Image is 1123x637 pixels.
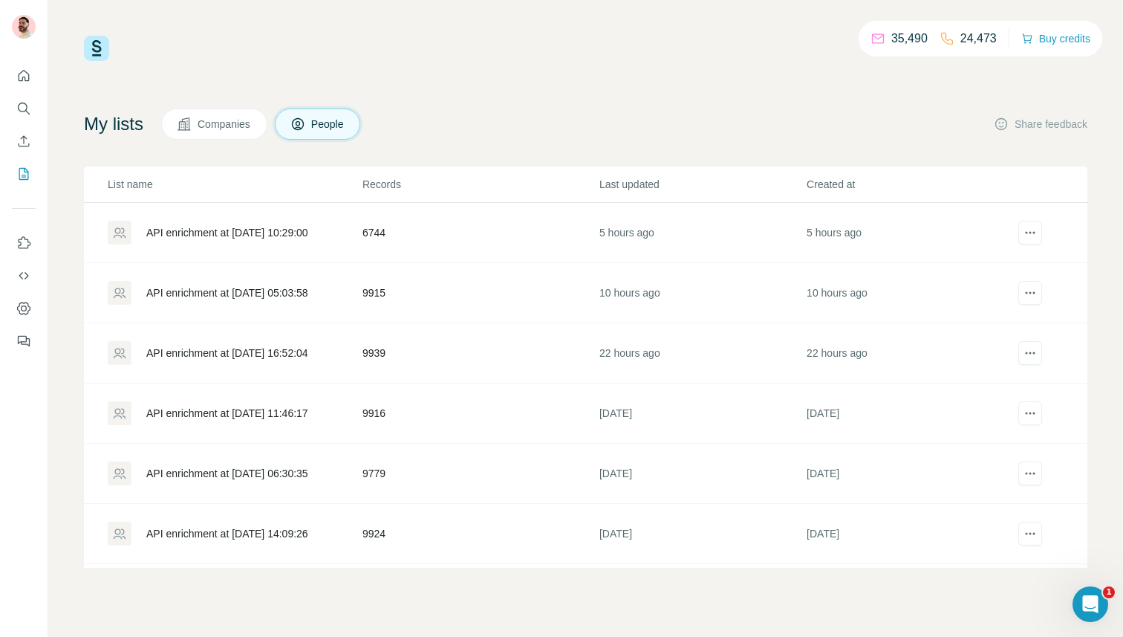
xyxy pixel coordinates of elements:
span: People [311,117,345,132]
td: 9939 [362,323,599,384]
img: Surfe Logo [84,36,109,61]
div: API enrichment at [DATE] 10:29:00 [146,225,308,240]
td: 9898 [362,564,599,624]
td: 9916 [362,384,599,444]
button: My lists [12,161,36,187]
div: API enrichment at [DATE] 16:52:04 [146,346,308,360]
td: [DATE] [806,384,1013,444]
button: actions [1018,462,1042,485]
div: API enrichment at [DATE] 05:03:58 [146,285,308,300]
p: Last updated [599,177,805,192]
button: Share feedback [994,117,1087,132]
td: 9915 [362,263,599,323]
button: Search [12,95,36,122]
button: Dashboard [12,295,36,322]
td: [DATE] [599,384,806,444]
td: 6744 [362,203,599,263]
td: [DATE] [599,564,806,624]
p: 24,473 [960,30,997,48]
span: 1 [1103,586,1115,598]
td: 10 hours ago [806,263,1013,323]
p: 35,490 [891,30,928,48]
img: Avatar [12,15,36,39]
td: [DATE] [806,504,1013,564]
button: Feedback [12,328,36,355]
td: [DATE] [599,504,806,564]
button: Use Surfe on LinkedIn [12,230,36,256]
p: Created at [807,177,1012,192]
p: Records [362,177,598,192]
button: actions [1018,281,1042,305]
button: Enrich CSV [12,128,36,155]
div: API enrichment at [DATE] 14:09:26 [146,526,308,541]
iframe: Intercom live chat [1072,586,1108,622]
button: Quick start [12,62,36,89]
td: 9779 [362,444,599,504]
div: API enrichment at [DATE] 06:30:35 [146,466,308,481]
td: [DATE] [806,564,1013,624]
button: Buy credits [1021,28,1090,49]
button: Use Surfe API [12,262,36,289]
td: 5 hours ago [806,203,1013,263]
button: actions [1018,522,1042,546]
h4: My lists [84,112,143,136]
td: 10 hours ago [599,263,806,323]
button: actions [1018,341,1042,365]
td: 22 hours ago [599,323,806,384]
td: [DATE] [599,444,806,504]
td: 5 hours ago [599,203,806,263]
button: actions [1018,401,1042,425]
td: 22 hours ago [806,323,1013,384]
span: Companies [198,117,252,132]
p: List name [108,177,361,192]
td: 9924 [362,504,599,564]
div: API enrichment at [DATE] 11:46:17 [146,406,308,421]
button: actions [1018,221,1042,245]
td: [DATE] [806,444,1013,504]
